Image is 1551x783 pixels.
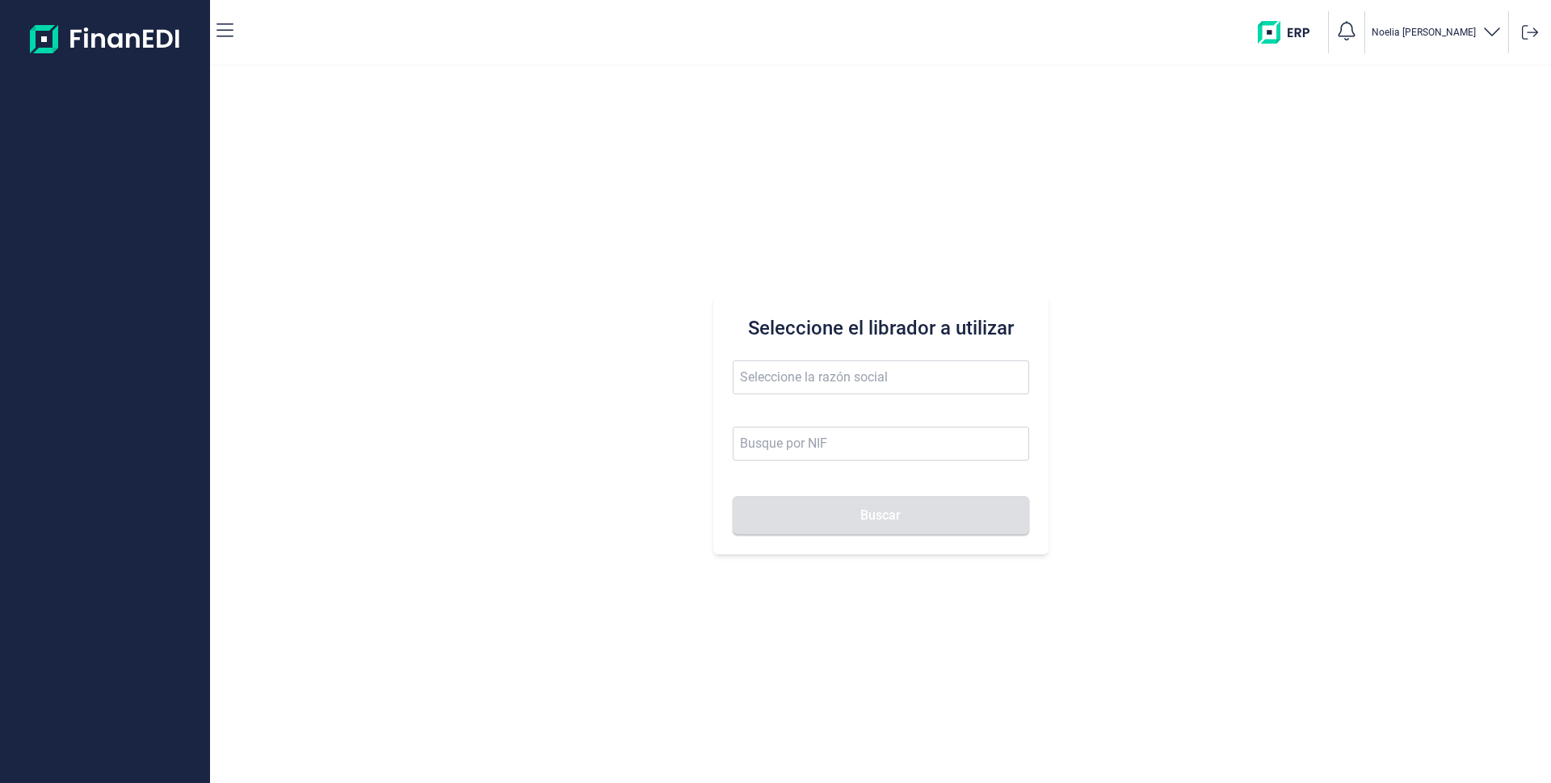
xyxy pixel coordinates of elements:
[30,13,181,65] img: Logo de aplicación
[860,509,901,521] span: Buscar
[733,315,1029,341] h3: Seleccione el librador a utilizar
[1372,21,1502,44] button: Noelia [PERSON_NAME]
[733,496,1029,535] button: Buscar
[733,360,1029,394] input: Seleccione la razón social
[1372,26,1476,39] p: Noelia [PERSON_NAME]
[1258,21,1322,44] img: erp
[733,427,1029,461] input: Busque por NIF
